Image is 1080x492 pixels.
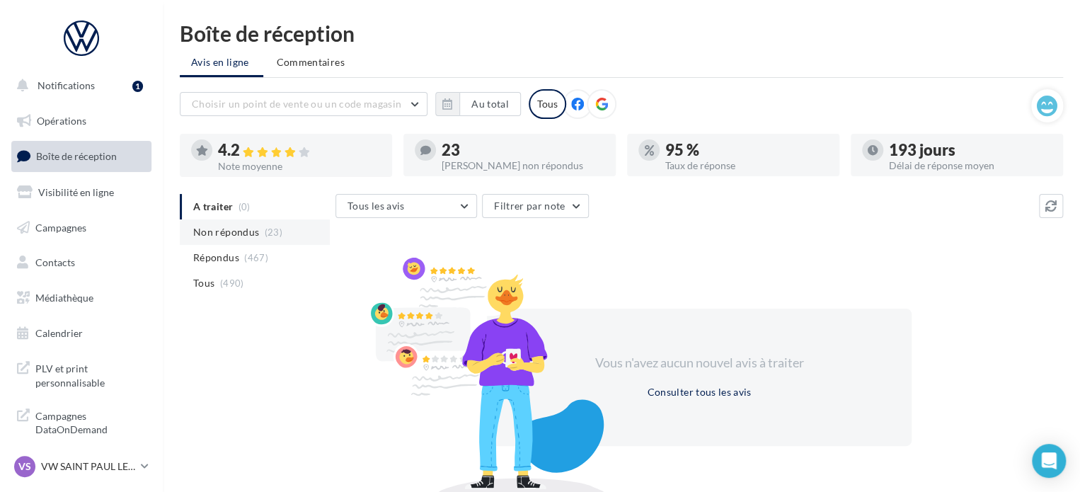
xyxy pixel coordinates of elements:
span: Campagnes DataOnDemand [35,406,146,437]
span: (23) [265,227,282,238]
div: 193 jours [889,142,1052,158]
span: Répondus [193,251,239,265]
a: Contacts [8,248,154,278]
div: 1 [132,81,143,92]
div: Open Intercom Messenger [1032,444,1066,478]
a: Médiathèque [8,283,154,313]
button: Choisir un point de vente ou un code magasin [180,92,427,116]
span: VS [18,459,31,474]
a: Boîte de réception [8,141,154,171]
span: (490) [220,278,244,289]
span: Non répondus [193,225,259,239]
div: [PERSON_NAME] non répondus [442,161,604,171]
span: Contacts [35,256,75,268]
button: Consulter tous les avis [641,384,757,401]
div: Tous [529,89,566,119]
button: Au total [435,92,521,116]
div: Vous n'avez aucun nouvel avis à traiter [578,354,821,372]
a: Opérations [8,106,154,136]
span: (467) [244,252,268,263]
span: Tous [193,276,214,290]
div: 4.2 [218,142,381,159]
span: Notifications [38,79,95,91]
div: 23 [442,142,604,158]
p: VW SAINT PAUL LES DAX [41,459,135,474]
button: Au total [459,92,521,116]
span: Commentaires [277,56,345,68]
span: Tous les avis [347,200,405,212]
div: 95 % [665,142,828,158]
a: Campagnes DataOnDemand [8,401,154,442]
div: Boîte de réception [180,23,1063,44]
a: Campagnes [8,213,154,243]
div: Taux de réponse [665,161,828,171]
a: VS VW SAINT PAUL LES DAX [11,453,151,480]
span: Boîte de réception [36,150,117,162]
button: Filtrer par note [482,194,589,218]
button: Notifications 1 [8,71,149,101]
span: Choisir un point de vente ou un code magasin [192,98,401,110]
a: Visibilité en ligne [8,178,154,207]
a: Calendrier [8,319,154,348]
span: Médiathèque [35,292,93,304]
a: PLV et print personnalisable [8,353,154,395]
button: Tous les avis [335,194,477,218]
div: Note moyenne [218,161,381,171]
span: Campagnes [35,221,86,233]
span: Visibilité en ligne [38,186,114,198]
span: Opérations [37,115,86,127]
div: Délai de réponse moyen [889,161,1052,171]
span: PLV et print personnalisable [35,359,146,389]
span: Calendrier [35,327,83,339]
